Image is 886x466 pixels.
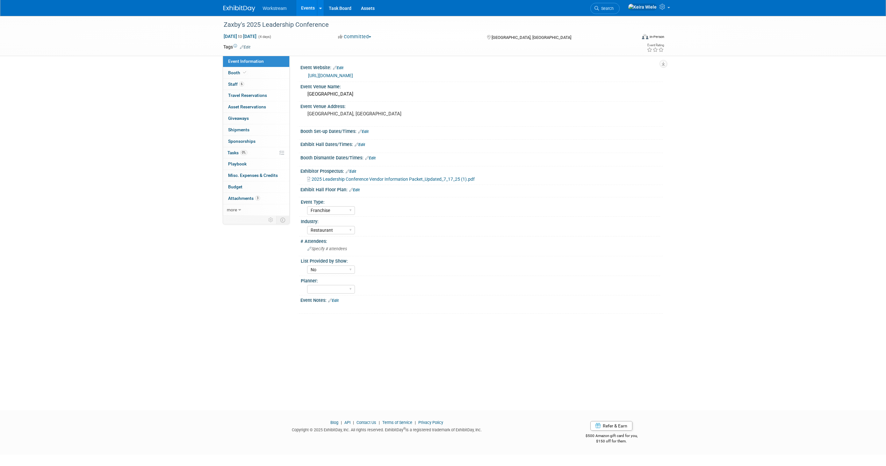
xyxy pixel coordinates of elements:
[239,82,244,86] span: 6
[300,237,663,244] div: # Attendees:
[300,295,663,304] div: Event Notes:
[243,71,246,74] i: Booth reservation complete
[265,216,277,224] td: Personalize Event Tab Strip
[300,153,663,161] div: Booth Dismantle Dates/Times:
[307,111,444,117] pre: [GEOGRAPHIC_DATA], [GEOGRAPHIC_DATA]
[228,127,249,132] span: Shipments
[330,420,338,425] a: Blog
[312,177,475,182] span: 2025 Leadership Conference Vendor Information Packet_Updated_7_17_25 (1).pdf
[328,298,339,303] a: Edit
[355,142,365,147] a: Edit
[300,127,663,135] div: Booth Set-up Dates/Times:
[228,139,256,144] span: Sponsorships
[228,196,260,201] span: Attachments
[240,150,247,155] span: 0%
[300,63,663,71] div: Event Website:
[382,420,412,425] a: Terms of Service
[492,35,571,40] span: [GEOGRAPHIC_DATA], [GEOGRAPHIC_DATA]
[642,34,648,39] img: Format-Inperson.png
[346,169,356,174] a: Edit
[240,45,250,49] a: Edit
[300,102,663,110] div: Event Venue Address:
[228,93,267,98] span: Travel Reservations
[223,426,551,433] div: Copyright © 2025 ExhibitDay, Inc. All rights reserved. ExhibitDay is a registered trademark of Ex...
[228,173,278,178] span: Misc. Expenses & Credits
[358,129,369,134] a: Edit
[223,136,289,147] a: Sponsorships
[223,181,289,193] a: Budget
[223,113,289,124] a: Giveaways
[228,161,247,166] span: Playbook
[599,6,614,11] span: Search
[223,147,289,158] a: Tasks0%
[301,276,660,284] div: Planner:
[258,35,271,39] span: (4 days)
[649,34,664,39] div: In-Person
[305,89,658,99] div: [GEOGRAPHIC_DATA]
[276,216,289,224] td: Toggle Event Tabs
[223,193,289,204] a: Attachments3
[300,166,663,175] div: Exhibitor Prospectus:
[228,82,244,87] span: Staff
[223,67,289,78] a: Booth
[307,177,475,182] a: 2025 Leadership Conference Vendor Information Packet_Updated_7_17_25 (1).pdf
[365,156,376,160] a: Edit
[223,124,289,135] a: Shipments
[418,420,443,425] a: Privacy Policy
[223,33,257,39] span: [DATE] [DATE]
[560,429,663,444] div: $500 Amazon gift card for you,
[223,56,289,67] a: Event Information
[221,19,627,31] div: Zaxby's 2025 Leadership Conference
[377,420,381,425] span: |
[255,196,260,200] span: 3
[308,73,353,78] a: [URL][DOMAIN_NAME]
[227,207,237,212] span: more
[301,197,660,205] div: Event Type:
[300,185,663,193] div: Exhibit Hall Floor Plan:
[263,6,287,11] span: Workstream
[228,59,264,64] span: Event Information
[223,101,289,113] a: Asset Reservations
[228,116,249,121] span: Giveaways
[333,66,343,70] a: Edit
[300,82,663,90] div: Event Venue Name:
[336,33,374,40] button: Committed
[223,5,255,12] img: ExhibitDay
[590,421,632,431] a: Refer & Earn
[223,204,289,215] a: more
[237,34,243,39] span: to
[413,420,417,425] span: |
[223,170,289,181] a: Misc. Expenses & Credits
[307,246,347,251] span: Specify # attendees
[301,217,660,225] div: Industry:
[300,140,663,148] div: Exhibit Hall Dates/Times:
[339,420,343,425] span: |
[228,184,242,189] span: Budget
[403,427,406,430] sup: ®
[223,90,289,101] a: Travel Reservations
[357,420,376,425] a: Contact Us
[227,150,247,155] span: Tasks
[560,439,663,444] div: $150 off for them.
[228,104,266,109] span: Asset Reservations
[349,188,360,192] a: Edit
[223,44,250,50] td: Tags
[647,44,664,47] div: Event Rating
[628,4,657,11] img: Keira Wiele
[351,420,356,425] span: |
[223,79,289,90] a: Staff6
[599,33,665,43] div: Event Format
[228,70,248,75] span: Booth
[301,256,660,264] div: List Provided by Show:
[223,158,289,170] a: Playbook
[344,420,350,425] a: API
[590,3,620,14] a: Search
